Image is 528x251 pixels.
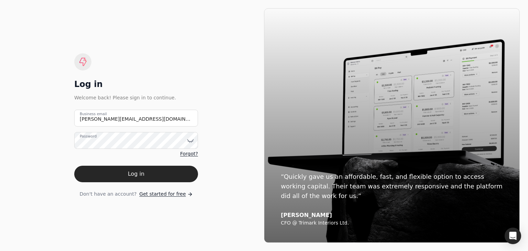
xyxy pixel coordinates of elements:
[79,190,136,198] span: Don't have an account?
[139,190,192,198] a: Get started for free
[180,150,198,157] a: Forgot?
[80,134,97,139] label: Password
[281,172,503,201] div: “Quickly gave us an affordable, fast, and flexible option to access working capital. Their team w...
[74,166,198,182] button: Log in
[139,190,186,198] span: Get started for free
[505,228,521,244] div: Open Intercom Messenger
[281,212,503,219] div: [PERSON_NAME]
[74,79,198,90] div: Log in
[80,111,107,117] label: Business email
[74,94,198,101] div: Welcome back! Please sign in to continue.
[281,220,503,226] div: CFO @ Trimark Interiors Ltd.
[128,171,144,177] font: Log in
